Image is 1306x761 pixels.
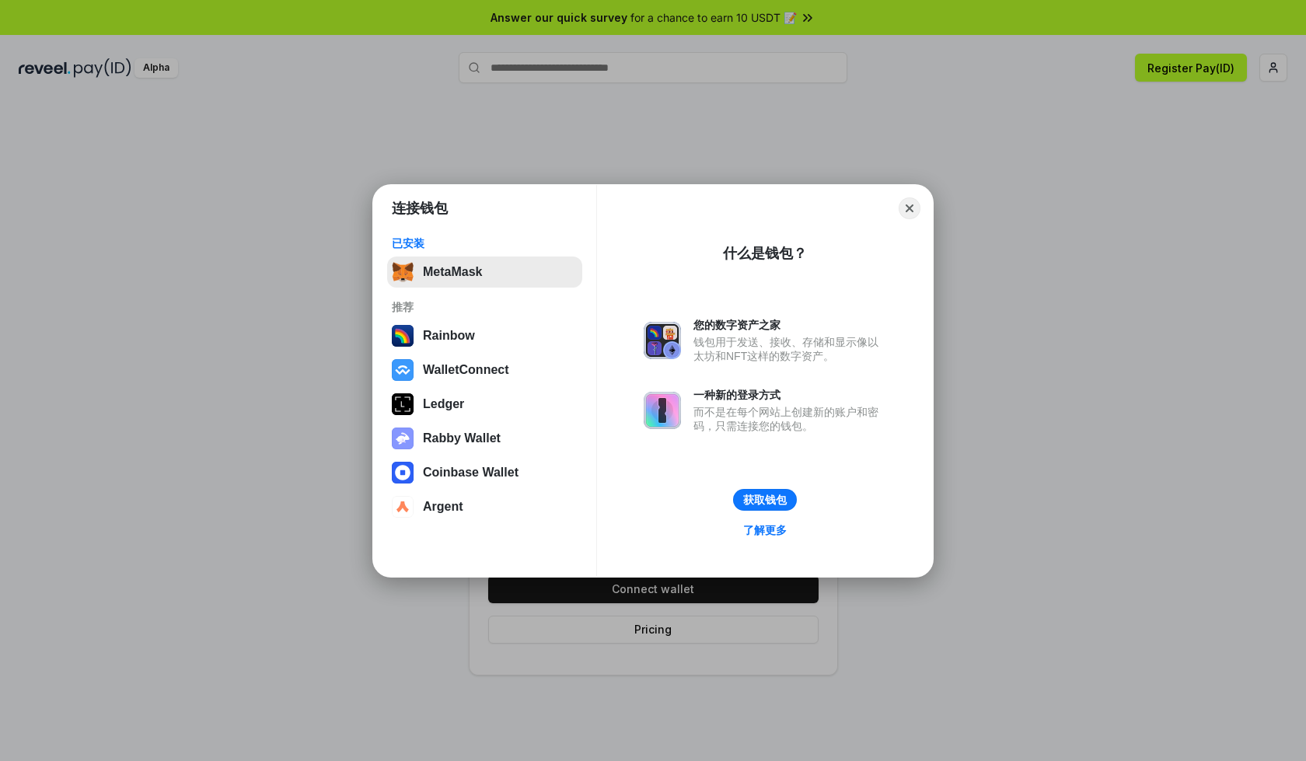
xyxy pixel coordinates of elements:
[387,423,582,454] button: Rabby Wallet
[693,388,886,402] div: 一种新的登录方式
[387,457,582,488] button: Coinbase Wallet
[392,393,414,415] img: svg+xml,%3Csvg%20xmlns%3D%22http%3A%2F%2Fwww.w3.org%2F2000%2Fsvg%22%20width%3D%2228%22%20height%3...
[423,329,475,343] div: Rainbow
[392,359,414,381] img: svg+xml,%3Csvg%20width%3D%2228%22%20height%3D%2228%22%20viewBox%3D%220%200%2028%2028%22%20fill%3D...
[899,197,920,219] button: Close
[423,431,501,445] div: Rabby Wallet
[423,363,509,377] div: WalletConnect
[644,392,681,429] img: svg+xml,%3Csvg%20xmlns%3D%22http%3A%2F%2Fwww.w3.org%2F2000%2Fsvg%22%20fill%3D%22none%22%20viewBox...
[423,466,519,480] div: Coinbase Wallet
[392,325,414,347] img: svg+xml,%3Csvg%20width%3D%22120%22%20height%3D%22120%22%20viewBox%3D%220%200%20120%20120%22%20fil...
[693,405,886,433] div: 而不是在每个网站上创建新的账户和密码，只需连接您的钱包。
[423,265,482,279] div: MetaMask
[392,462,414,483] img: svg+xml,%3Csvg%20width%3D%2228%22%20height%3D%2228%22%20viewBox%3D%220%200%2028%2028%22%20fill%3D...
[392,428,414,449] img: svg+xml,%3Csvg%20xmlns%3D%22http%3A%2F%2Fwww.w3.org%2F2000%2Fsvg%22%20fill%3D%22none%22%20viewBox...
[423,500,463,514] div: Argent
[693,318,886,332] div: 您的数字资产之家
[387,354,582,386] button: WalletConnect
[392,199,448,218] h1: 连接钱包
[392,261,414,283] img: svg+xml,%3Csvg%20fill%3D%22none%22%20height%3D%2233%22%20viewBox%3D%220%200%2035%2033%22%20width%...
[733,489,797,511] button: 获取钱包
[392,496,414,518] img: svg+xml,%3Csvg%20width%3D%2228%22%20height%3D%2228%22%20viewBox%3D%220%200%2028%2028%22%20fill%3D...
[387,491,582,522] button: Argent
[644,322,681,359] img: svg+xml,%3Csvg%20xmlns%3D%22http%3A%2F%2Fwww.w3.org%2F2000%2Fsvg%22%20fill%3D%22none%22%20viewBox...
[734,520,796,540] a: 了解更多
[392,236,578,250] div: 已安装
[743,523,787,537] div: 了解更多
[723,244,807,263] div: 什么是钱包？
[387,389,582,420] button: Ledger
[387,320,582,351] button: Rainbow
[423,397,464,411] div: Ledger
[743,493,787,507] div: 获取钱包
[392,300,578,314] div: 推荐
[387,257,582,288] button: MetaMask
[693,335,886,363] div: 钱包用于发送、接收、存储和显示像以太坊和NFT这样的数字资产。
